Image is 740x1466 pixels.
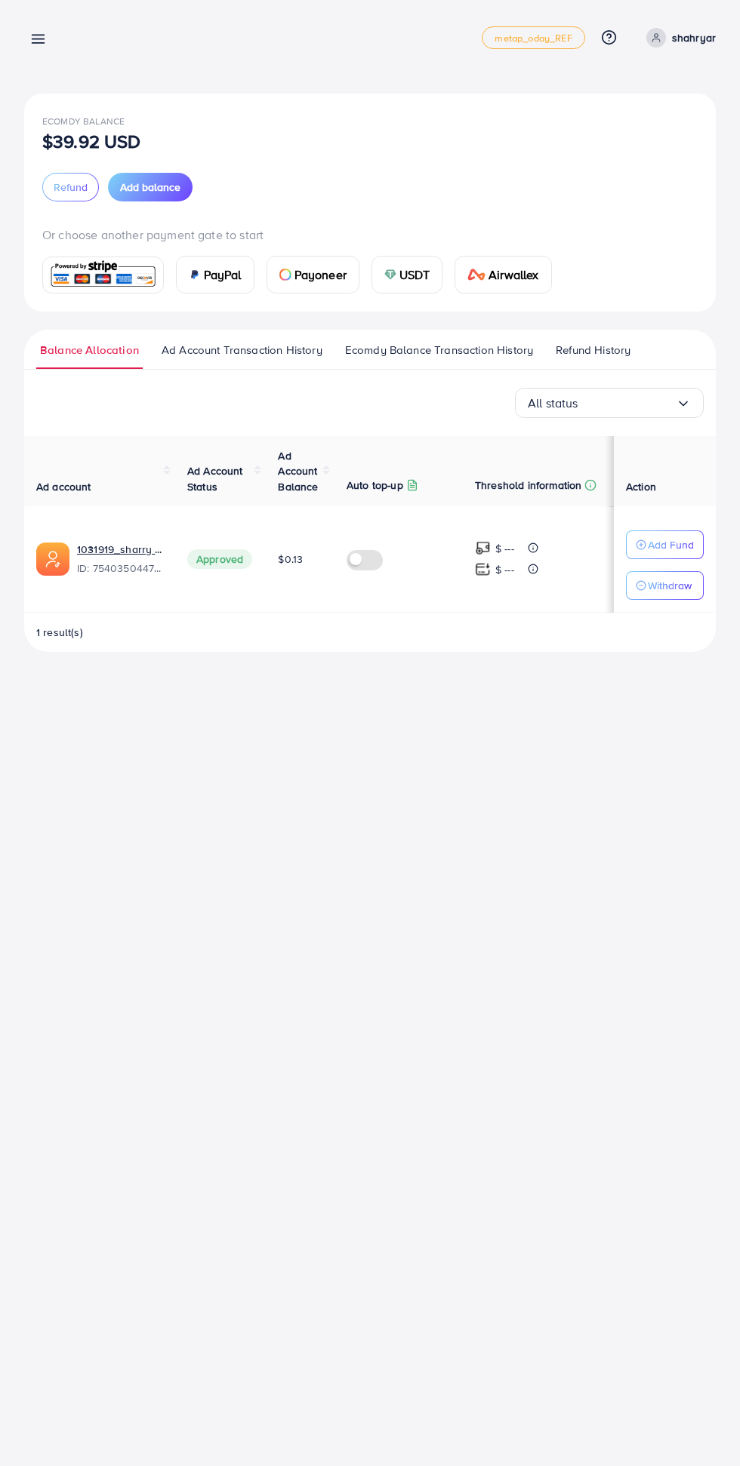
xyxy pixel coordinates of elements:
[578,392,676,415] input: Search for option
[515,388,704,418] div: Search for option
[556,342,631,358] span: Refund History
[120,180,180,195] span: Add balance
[278,552,303,567] span: $0.13
[176,256,254,294] a: cardPayPal
[347,476,403,494] p: Auto top-up
[495,539,514,558] p: $ ---
[77,542,163,557] a: 1031919_sharry mughal_1755624852344
[294,266,347,284] span: Payoneer
[77,561,163,576] span: ID: 7540350447681863698
[626,571,704,600] button: Withdraw
[475,476,581,494] p: Threshold information
[189,269,201,281] img: card
[204,266,242,284] span: PayPal
[372,256,443,294] a: cardUSDT
[489,266,538,284] span: Airwallex
[495,33,572,43] span: metap_oday_REF
[42,257,164,294] a: card
[475,561,491,577] img: top-up amount
[54,180,88,195] span: Refund
[187,549,252,569] span: Approved
[345,342,533,358] span: Ecomdy Balance Transaction History
[108,173,193,201] button: Add balance
[648,536,694,554] p: Add Fund
[77,542,163,576] div: <span class='underline'>1031919_sharry mughal_1755624852344</span></br>7540350447681863698
[495,561,514,579] p: $ ---
[48,259,159,291] img: card
[455,256,551,294] a: cardAirwallex
[384,269,396,281] img: card
[36,542,69,576] img: ic-ads-acc.e4c84228.svg
[626,479,656,494] span: Action
[36,625,83,640] span: 1 result(s)
[187,463,243,493] span: Ad Account Status
[267,256,359,294] a: cardPayoneer
[279,269,291,281] img: card
[672,29,716,47] p: shahryar
[42,226,698,244] p: Or choose another payment gate to start
[467,269,486,281] img: card
[648,576,692,595] p: Withdraw
[528,392,578,415] span: All status
[640,28,716,48] a: shahryar
[162,342,322,358] span: Ad Account Transaction History
[36,479,91,494] span: Ad account
[399,266,430,284] span: USDT
[42,132,141,150] p: $39.92 USD
[42,115,125,128] span: Ecomdy Balance
[278,448,318,494] span: Ad Account Balance
[40,342,139,358] span: Balance Allocation
[42,173,99,201] button: Refund
[475,540,491,556] img: top-up amount
[482,26,584,49] a: metap_oday_REF
[626,530,704,559] button: Add Fund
